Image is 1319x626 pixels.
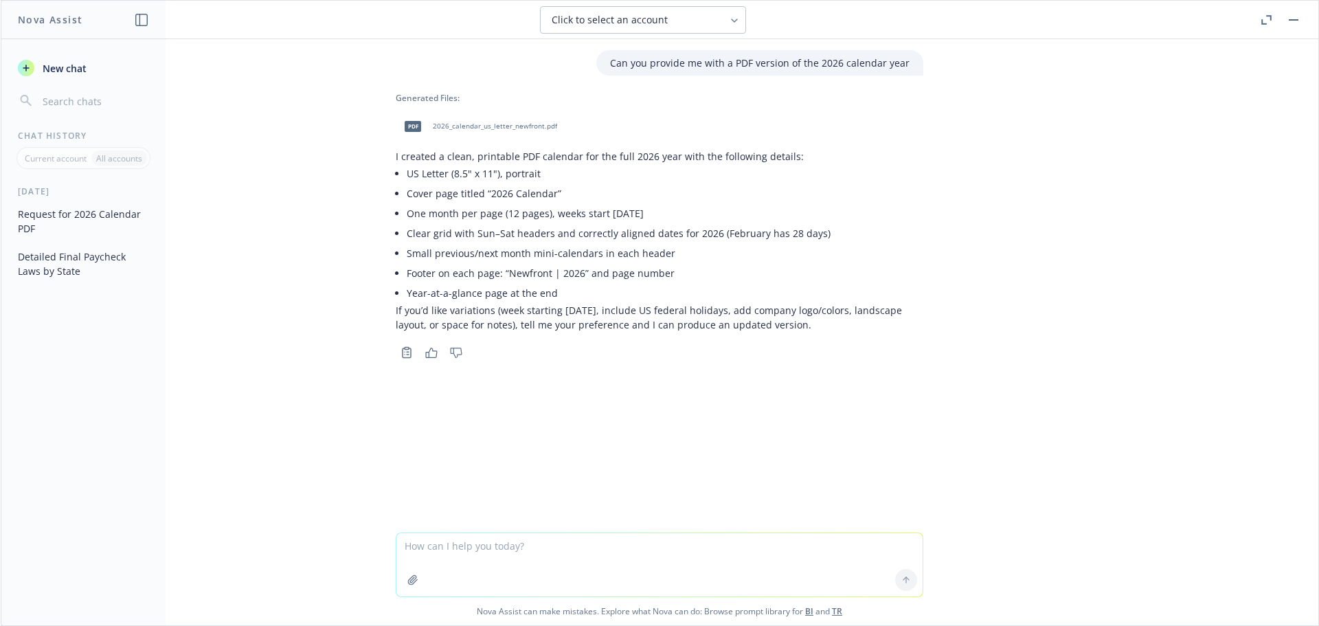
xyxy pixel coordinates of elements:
a: TR [832,605,842,617]
div: Chat History [1,130,166,142]
button: Click to select an account [540,6,746,34]
div: pdf2026_calendar_us_letter_newfront.pdf [396,109,560,144]
p: Current account [25,153,87,164]
button: Thumbs down [445,343,467,362]
div: [DATE] [1,186,166,197]
p: Can you provide me with a PDF version of the 2026 calendar year [610,56,910,70]
a: BI [805,605,813,617]
li: Cover page titled “2026 Calendar” [407,183,923,203]
span: Click to select an account [552,13,668,27]
h1: Nova Assist [18,12,82,27]
div: Generated Files: [396,92,923,104]
li: Clear grid with Sun–Sat headers and correctly aligned dates for 2026 (February has 28 days) [407,223,923,243]
span: 2026_calendar_us_letter_newfront.pdf [433,122,557,131]
li: Small previous/next month mini-calendars in each header [407,243,923,263]
li: Year-at-a-glance page at the end [407,283,923,303]
span: New chat [40,61,87,76]
li: US Letter (8.5" x 11"), portrait [407,164,923,183]
input: Search chats [40,91,149,111]
p: I created a clean, printable PDF calendar for the full 2026 year with the following details: [396,149,923,164]
p: All accounts [96,153,142,164]
p: If you’d like variations (week starting [DATE], include US federal holidays, add company logo/col... [396,303,923,332]
button: New chat [12,56,155,80]
button: Request for 2026 Calendar PDF [12,203,155,240]
li: One month per page (12 pages), weeks start [DATE] [407,203,923,223]
span: Nova Assist can make mistakes. Explore what Nova can do: Browse prompt library for and [6,597,1313,625]
svg: Copy to clipboard [401,346,413,359]
li: Footer on each page: “Newfront | 2026” and page number [407,263,923,283]
span: pdf [405,121,421,131]
button: Detailed Final Paycheck Laws by State [12,245,155,282]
